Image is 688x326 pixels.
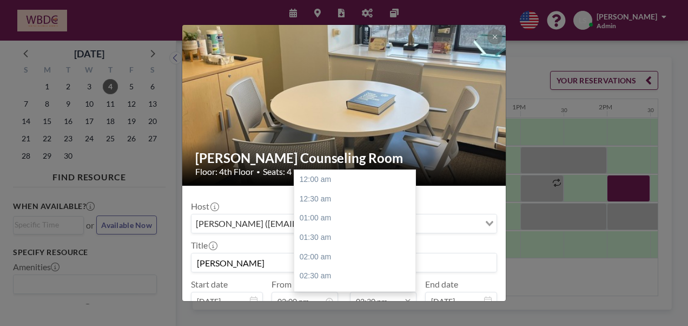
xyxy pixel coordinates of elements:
[294,170,421,190] div: 12:00 am
[272,279,292,290] label: From
[294,247,421,267] div: 02:00 am
[425,279,458,290] label: End date
[342,283,346,307] span: -
[256,168,260,176] span: •
[417,217,479,231] input: Search for option
[263,166,292,177] span: Seats: 4
[294,228,421,247] div: 01:30 am
[191,279,228,290] label: Start date
[191,240,216,251] label: Title
[294,266,421,286] div: 02:30 am
[195,150,494,166] h2: [PERSON_NAME] Counseling Room
[294,208,421,228] div: 01:00 am
[294,190,421,209] div: 12:30 am
[191,253,497,272] input: LaMonica's reservation
[195,166,254,177] span: Floor: 4th Floor
[294,286,421,305] div: 03:00 am
[191,201,218,212] label: Host
[191,214,497,233] div: Search for option
[194,217,416,231] span: [PERSON_NAME] ([EMAIL_ADDRESS][DOMAIN_NAME])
